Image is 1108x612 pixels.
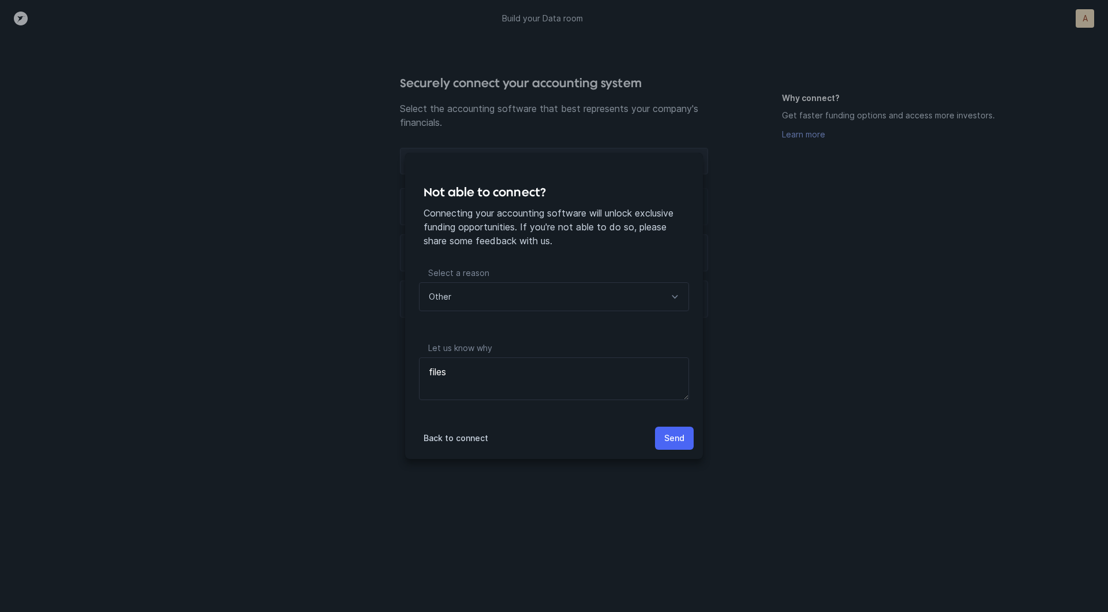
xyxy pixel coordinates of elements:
[424,431,488,445] p: Back to connect
[424,183,684,201] h4: Not able to connect?
[414,427,497,450] button: Back to connect
[664,431,684,445] p: Send
[655,427,694,450] button: Send
[429,290,451,304] p: Other
[424,206,684,248] p: Connecting your accounting software will unlock exclusive funding opportunities. If you're not ab...
[419,341,689,357] p: Let us know why
[419,266,689,282] p: Select a reason
[419,357,689,400] textarea: files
